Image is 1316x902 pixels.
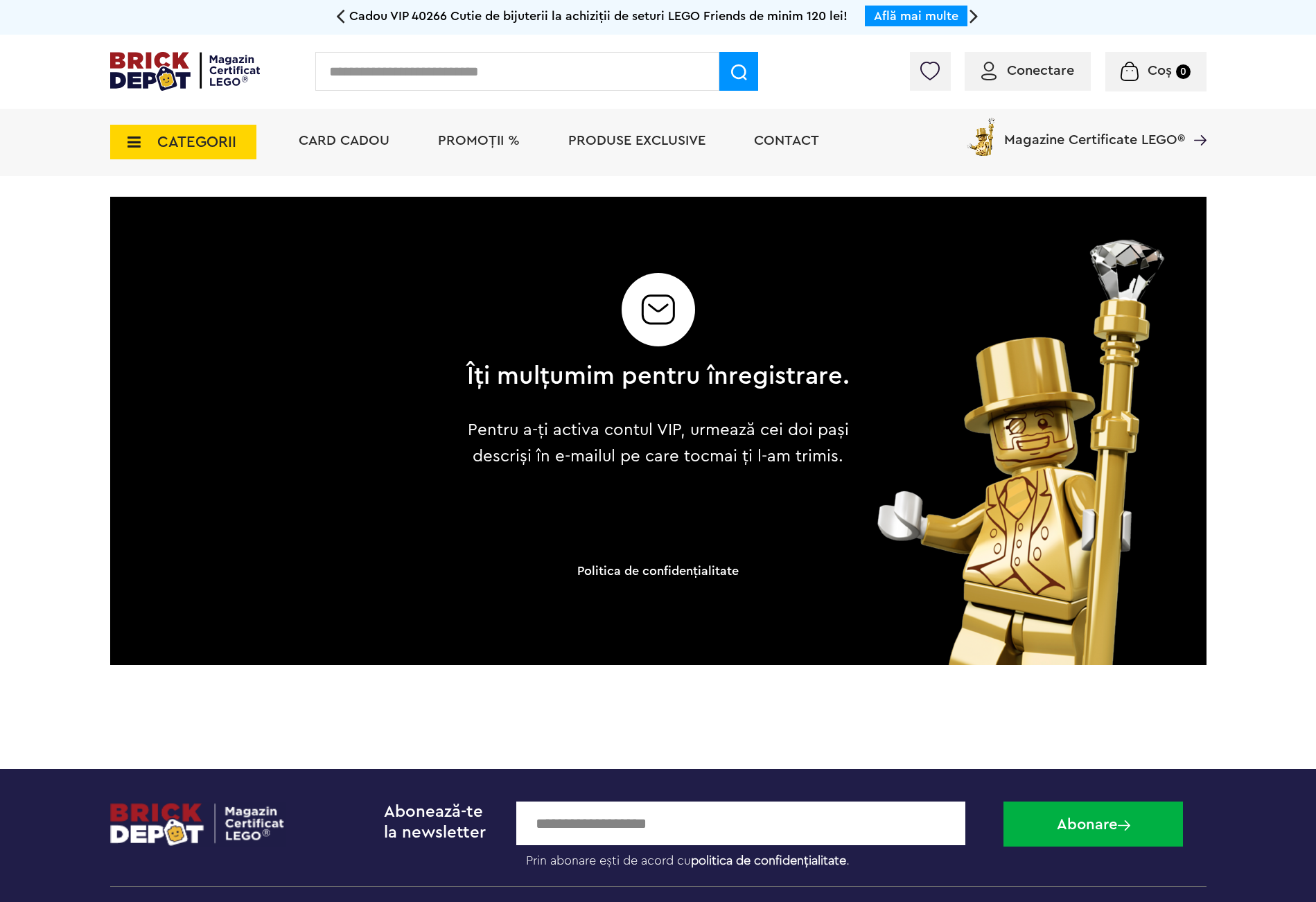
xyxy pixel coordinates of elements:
[1118,820,1130,831] img: Abonare
[1176,64,1191,79] small: 0
[110,802,286,847] img: footerlogo
[466,363,850,389] h2: Îți mulțumim pentru înregistrare.
[754,134,819,148] a: Contact
[438,134,520,148] a: PROMOȚII %
[1003,802,1183,847] button: Abonare
[691,854,846,867] a: politica de confidențialitate
[1148,64,1172,78] span: Coș
[1007,64,1074,78] span: Conectare
[516,845,993,869] label: Prin abonare ești de acord cu .
[299,134,389,148] a: Card Cadou
[981,64,1074,78] a: Conectare
[384,804,486,841] span: Abonează-te la newsletter
[157,134,236,150] span: CATEGORII
[456,417,860,470] p: Pentru a-ți activa contul VIP, urmează cei doi pași descriși în e-mailul pe care tocmai ți l-am t...
[874,10,958,22] a: Află mai multe
[1004,115,1185,147] span: Magazine Certificate LEGO®
[577,565,739,577] a: Politica de confidenţialitate
[349,10,848,22] span: Cadou VIP 40266 Cutie de bijuterii la achiziții de seturi LEGO Friends de minim 120 lei!
[1185,115,1207,129] a: Magazine Certificate LEGO®
[568,134,705,148] a: Produse exclusive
